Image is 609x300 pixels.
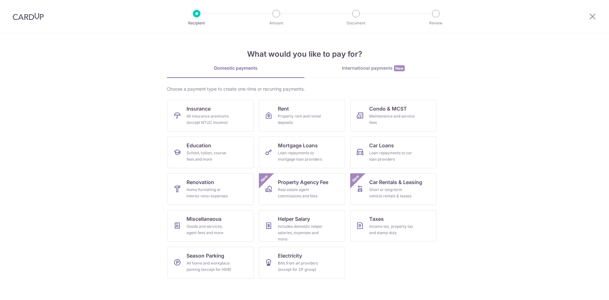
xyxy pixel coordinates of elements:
[278,260,324,273] div: Bills from all providers (except for SP group)
[278,178,328,186] span: Property Agency Fee
[304,65,442,72] div: International payments
[369,215,384,223] span: Taxes
[278,113,324,126] div: Property rent and rental deposits
[369,223,415,236] div: Income tax, property tax and stamp duty
[350,173,361,184] span: New
[369,178,422,186] span: Car Rentals & Leasing
[259,100,345,131] a: RentProperty rent and rental deposits
[278,150,324,163] div: Loan repayments to mortgage loan providers
[569,281,603,297] iframe: Opens a widget where you can find more information
[173,20,220,26] p: Recipient
[187,178,214,186] span: Renovation
[167,137,254,168] a: EducationSchool, tuition, course fees and more
[369,150,415,163] div: Loan repayments to car loan providers
[369,105,407,112] span: Condo & MCST
[369,142,394,149] span: Car Loans
[350,100,436,131] a: Condo & MCSTMaintenance and service fees
[167,247,254,278] a: Season ParkingAll home and workplace parking (except for HDB)
[278,105,289,112] span: Rent
[332,20,379,26] p: Document
[167,65,304,71] div: Domestic payments
[350,210,436,242] a: TaxesIncome tax, property tax and stamp duty
[187,142,211,149] span: Education
[350,173,436,205] a: Car Rentals & LeasingShort or long‑term vehicle rentals & leasesNew
[259,247,345,278] a: ElectricityBills from all providers (except for SP group)
[187,260,232,273] div: All home and workplace parking (except for HDB)
[369,187,415,199] div: Short or long‑term vehicle rentals & leases
[187,223,232,236] div: Goods and services, agent fees and more
[167,100,254,131] a: InsuranceAll insurance premiums (except NTUC Income)
[187,113,232,126] div: All insurance premiums (except NTUC Income)
[259,173,345,205] a: Property Agency FeeReal estate agent commissions and feesNew
[259,210,345,242] a: Helper SalaryIncludes domestic helper salaries, expenses and more
[278,223,324,242] div: Includes domestic helper salaries, expenses and more
[187,215,222,223] span: Miscellaneous
[13,13,44,20] img: CardUp
[278,142,318,149] span: Mortgage Loans
[167,48,442,60] h4: What would you like to pay for?
[394,65,405,71] span: New
[278,252,302,259] span: Electricity
[187,187,232,199] div: Home furnishing or interior reno-expenses
[259,137,345,168] a: Mortgage LoansLoan repayments to mortgage loan providers
[278,215,310,223] span: Helper Salary
[369,113,415,126] div: Maintenance and service fees
[253,20,300,26] p: Amount
[278,187,324,199] div: Real estate agent commissions and fees
[167,173,254,205] a: RenovationHome furnishing or interior reno-expenses
[187,252,224,259] span: Season Parking
[412,20,459,26] p: Review
[259,173,270,184] span: New
[187,150,232,163] div: School, tuition, course fees and more
[167,210,254,242] a: MiscellaneousGoods and services, agent fees and more
[350,137,436,168] a: Car LoansLoan repayments to car loan providers
[167,86,442,92] div: Choose a payment type to create one-time or recurring payments.
[187,105,211,112] span: Insurance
